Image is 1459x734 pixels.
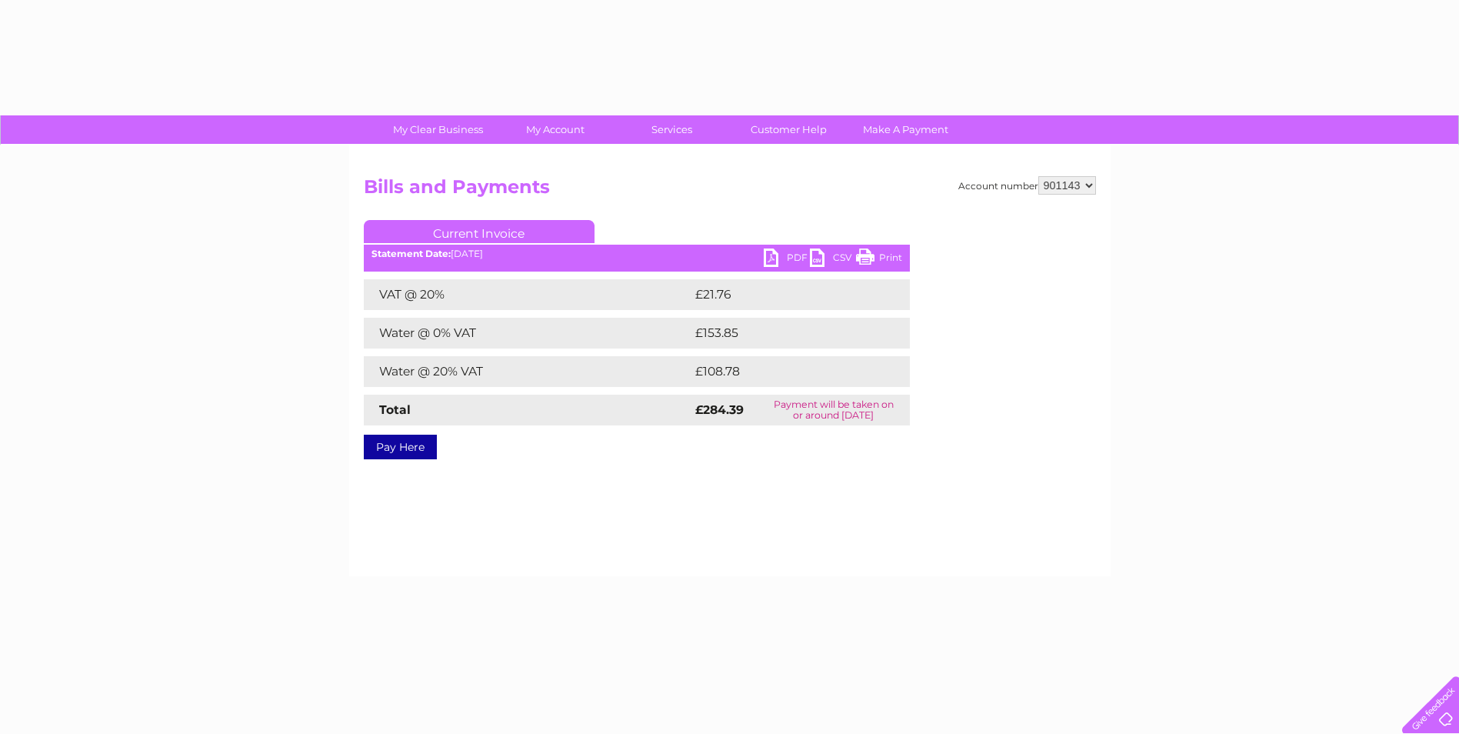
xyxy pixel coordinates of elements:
[856,249,902,271] a: Print
[842,115,969,144] a: Make A Payment
[695,402,744,417] strong: £284.39
[764,249,810,271] a: PDF
[958,176,1096,195] div: Account number
[364,356,691,387] td: Water @ 20% VAT
[691,279,878,310] td: £21.76
[608,115,735,144] a: Services
[364,249,910,259] div: [DATE]
[364,435,437,459] a: Pay Here
[758,395,909,425] td: Payment will be taken on or around [DATE]
[810,249,856,271] a: CSV
[491,115,618,144] a: My Account
[364,318,691,349] td: Water @ 0% VAT
[364,176,1096,205] h2: Bills and Payments
[364,220,595,243] a: Current Invoice
[364,279,691,310] td: VAT @ 20%
[691,318,881,349] td: £153.85
[375,115,501,144] a: My Clear Business
[691,356,882,387] td: £108.78
[371,248,451,259] b: Statement Date:
[379,402,411,417] strong: Total
[725,115,852,144] a: Customer Help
